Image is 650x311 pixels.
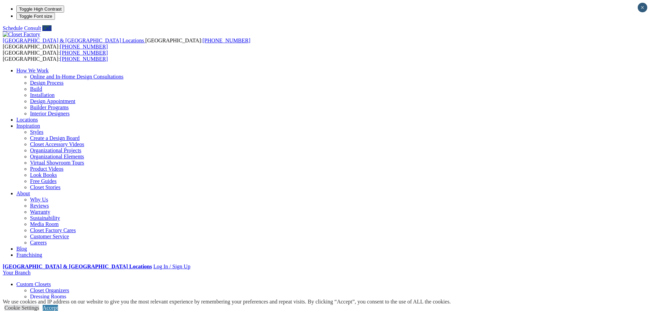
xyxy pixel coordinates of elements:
a: Styles [30,129,43,135]
a: Free Guides [30,178,57,184]
a: Franchising [16,252,42,258]
a: Why Us [30,197,48,202]
a: How We Work [16,68,49,73]
a: Custom Closets [16,281,51,287]
a: Blog [16,246,27,252]
a: Design Process [30,80,63,86]
a: [PHONE_NUMBER] [60,44,108,50]
a: Sustainability [30,215,60,221]
span: [GEOGRAPHIC_DATA] & [GEOGRAPHIC_DATA] Locations [3,38,144,43]
a: Closet Factory Cares [30,227,76,233]
a: Interior Designers [30,111,70,116]
span: Toggle High Contrast [19,6,61,12]
a: [PHONE_NUMBER] [202,38,250,43]
a: Design Appointment [30,98,75,104]
a: Build [30,86,42,92]
a: Careers [30,240,47,245]
a: [GEOGRAPHIC_DATA] & [GEOGRAPHIC_DATA] Locations [3,264,152,269]
a: Virtual Showroom Tours [30,160,84,166]
button: Toggle Font size [16,13,55,20]
span: [GEOGRAPHIC_DATA]: [GEOGRAPHIC_DATA]: [3,50,108,62]
a: About [16,190,30,196]
a: Warranty [30,209,50,215]
a: Look Books [30,172,57,178]
button: Toggle High Contrast [16,5,64,13]
a: Locations [16,117,38,123]
img: Closet Factory [3,31,40,38]
a: Customer Service [30,234,69,239]
a: Organizational Elements [30,154,84,159]
a: Your Branch [3,270,30,275]
a: Accept [43,305,58,311]
span: Toggle Font size [19,14,52,19]
a: [PHONE_NUMBER] [60,56,108,62]
a: Dressing Rooms [30,294,66,299]
a: Organizational Projects [30,147,81,153]
a: [PHONE_NUMBER] [60,50,108,56]
a: Product Videos [30,166,63,172]
a: Media Room [30,221,59,227]
a: Log In / Sign Up [153,264,190,269]
div: We use cookies and IP address on our website to give you the most relevant experience by remember... [3,299,451,305]
a: Online and In-Home Design Consultations [30,74,124,80]
a: Builder Programs [30,104,69,110]
button: Close [638,3,647,12]
a: Reviews [30,203,49,209]
a: Schedule Consult [3,25,41,31]
a: Closet Organizers [30,287,69,293]
a: Create a Design Board [30,135,80,141]
a: Closet Accessory Videos [30,141,84,147]
a: Closet Stories [30,184,60,190]
span: [GEOGRAPHIC_DATA]: [GEOGRAPHIC_DATA]: [3,38,250,50]
a: [GEOGRAPHIC_DATA] & [GEOGRAPHIC_DATA] Locations [3,38,145,43]
a: Installation [30,92,55,98]
a: Cookie Settings [4,305,39,311]
a: Call [42,25,52,31]
a: Inspiration [16,123,40,129]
